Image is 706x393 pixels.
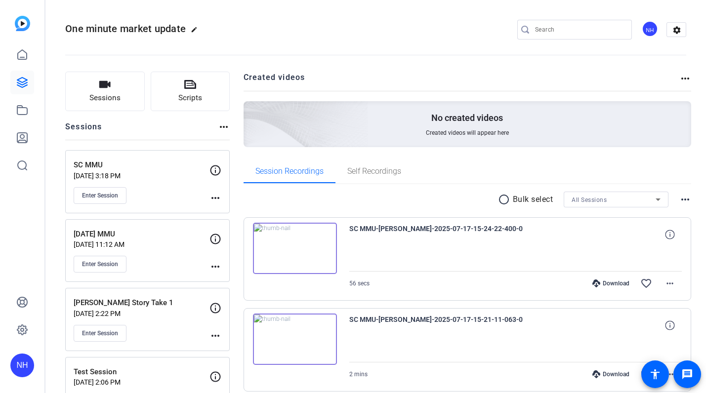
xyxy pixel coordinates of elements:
button: Sessions [65,72,145,111]
span: Enter Session [82,192,118,199]
button: Enter Session [74,325,126,342]
div: NH [642,21,658,37]
p: [DATE] MMU [74,229,209,240]
mat-icon: more_horiz [679,194,691,205]
p: Test Session [74,366,209,378]
div: Download [587,370,634,378]
mat-icon: edit [191,26,203,38]
p: [DATE] 3:18 PM [74,172,209,180]
button: Scripts [151,72,230,111]
mat-icon: more_horiz [679,73,691,84]
h2: Sessions [65,121,102,140]
span: Enter Session [82,260,118,268]
mat-icon: accessibility [649,368,661,380]
ngx-avatar: Nancy Hanninen [642,21,659,38]
img: thumb-nail [253,223,337,274]
mat-icon: more_horiz [664,277,676,289]
button: Enter Session [74,187,126,204]
img: thumb-nail [253,314,337,365]
span: Scripts [178,92,202,104]
p: No created videos [431,112,503,124]
p: [PERSON_NAME] Story Take 1 [74,297,209,309]
span: Session Recordings [255,167,324,175]
mat-icon: more_horiz [209,330,221,342]
span: SC MMU-[PERSON_NAME]-2025-07-17-15-24-22-400-0 [349,223,532,246]
mat-icon: favorite_border [640,277,652,289]
div: NH [10,354,34,377]
button: Enter Session [74,256,126,273]
mat-icon: more_horiz [209,261,221,273]
mat-icon: settings [667,23,687,38]
img: blue-gradient.svg [15,16,30,31]
mat-icon: more_horiz [664,368,676,380]
span: Enter Session [82,329,118,337]
input: Search [535,24,624,36]
p: [DATE] 11:12 AM [74,240,209,248]
span: Sessions [89,92,121,104]
span: Created videos will appear here [426,129,509,137]
span: All Sessions [572,196,607,203]
img: Creted videos background [133,3,369,218]
div: Download [587,279,634,287]
h2: Created videos [244,72,680,91]
span: 56 secs [349,280,370,287]
p: Bulk select [513,194,553,205]
span: One minute market update [65,23,186,35]
p: [DATE] 2:06 PM [74,378,209,386]
mat-icon: favorite_border [640,368,652,380]
span: Self Recordings [347,167,401,175]
mat-icon: more_horiz [218,121,230,133]
span: 2 mins [349,371,368,378]
p: SC MMU [74,159,209,171]
mat-icon: more_horiz [209,192,221,204]
span: SC MMU-[PERSON_NAME]-2025-07-17-15-21-11-063-0 [349,314,532,337]
mat-icon: radio_button_unchecked [498,194,513,205]
p: [DATE] 2:22 PM [74,310,209,317]
mat-icon: message [681,368,693,380]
